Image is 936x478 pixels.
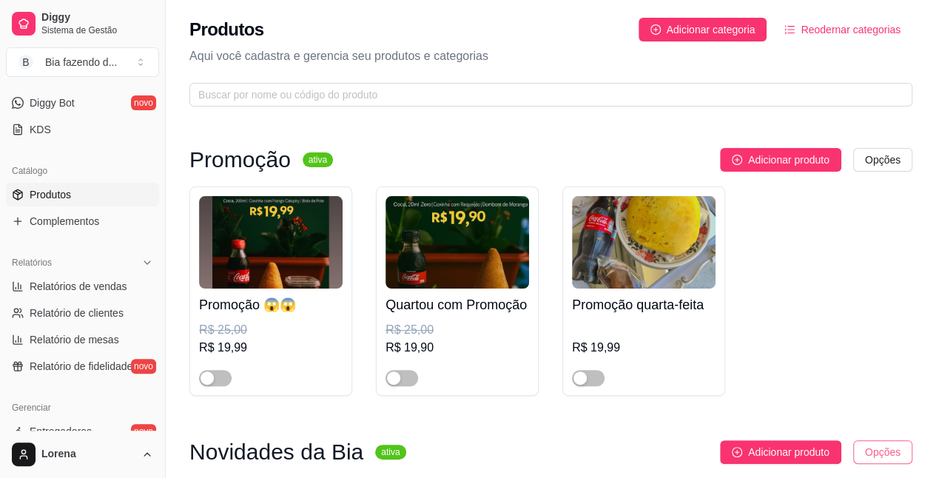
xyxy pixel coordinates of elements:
[6,354,159,378] a: Relatório de fidelidadenovo
[30,187,71,202] span: Produtos
[41,24,153,36] span: Sistema de Gestão
[572,196,716,289] img: product-image
[650,24,661,35] span: plus-circle
[199,196,343,289] img: product-image
[189,443,363,461] h3: Novidades da Bia
[732,155,742,165] span: plus-circle
[801,21,900,38] span: Reodernar categorias
[375,445,405,460] sup: ativa
[199,339,343,357] div: R$ 19,99
[6,275,159,298] a: Relatórios de vendas
[385,321,529,339] div: R$ 25,00
[30,332,119,347] span: Relatório de mesas
[6,6,159,41] a: DiggySistema de Gestão
[30,359,132,374] span: Relatório de fidelidade
[6,118,159,141] a: KDS
[199,321,343,339] div: R$ 25,00
[572,339,716,357] div: R$ 19,99
[6,159,159,183] div: Catálogo
[30,214,99,229] span: Complementos
[12,257,52,269] span: Relatórios
[6,437,159,472] button: Lorena
[748,444,829,460] span: Adicionar produto
[189,47,912,65] p: Aqui você cadastra e gerencia seu produtos e categorias
[30,122,51,137] span: KDS
[667,21,755,38] span: Adicionar categoria
[189,151,291,169] h3: Promoção
[6,301,159,325] a: Relatório de clientes
[853,148,912,172] button: Opções
[45,55,117,70] div: Bia fazendo d ...
[865,444,900,460] span: Opções
[748,152,829,168] span: Adicionar produto
[18,55,33,70] span: B
[189,18,264,41] h2: Produtos
[6,420,159,443] a: Entregadoresnovo
[303,152,333,167] sup: ativa
[6,396,159,420] div: Gerenciar
[30,279,127,294] span: Relatórios de vendas
[853,440,912,464] button: Opções
[6,209,159,233] a: Complementos
[720,440,841,464] button: Adicionar produto
[385,294,529,315] h4: Quartou com Promoção
[385,196,529,289] img: product-image
[720,148,841,172] button: Adicionar produto
[732,447,742,457] span: plus-circle
[772,18,912,41] button: Reodernar categorias
[198,87,892,103] input: Buscar por nome ou código do produto
[30,95,75,110] span: Diggy Bot
[6,328,159,351] a: Relatório de mesas
[385,339,529,357] div: R$ 19,90
[6,47,159,77] button: Select a team
[6,91,159,115] a: Diggy Botnovo
[30,424,92,439] span: Entregadores
[6,183,159,206] a: Produtos
[865,152,900,168] span: Opções
[572,294,716,315] h4: Promoção quarta-feita
[30,306,124,320] span: Relatório de clientes
[41,448,135,461] span: Lorena
[199,294,343,315] h4: Promoção 😱😱
[639,18,767,41] button: Adicionar categoria
[41,11,153,24] span: Diggy
[784,24,795,35] span: ordered-list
